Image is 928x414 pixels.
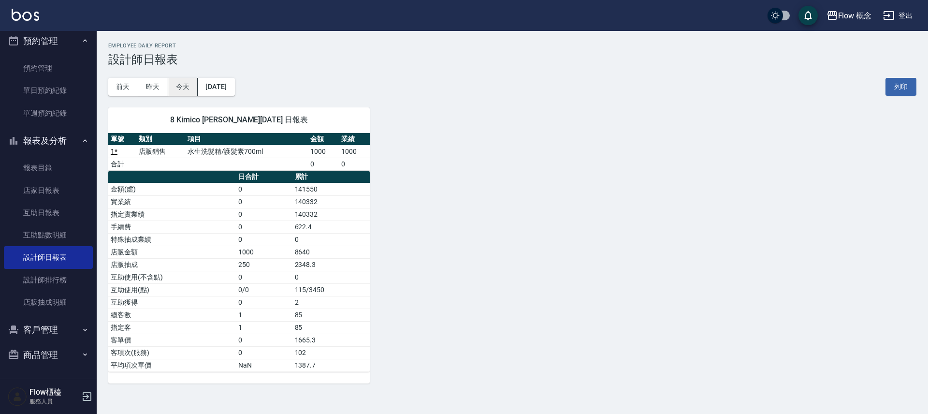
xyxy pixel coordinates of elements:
a: 互助日報表 [4,202,93,224]
th: 項目 [185,133,308,146]
a: 互助點數明細 [4,224,93,246]
td: 互助使用(點) [108,283,236,296]
td: 622.4 [292,221,370,233]
button: save [798,6,818,25]
td: 0 [236,183,292,195]
button: 客戶管理 [4,317,93,342]
td: 0 [236,233,292,246]
td: 店販抽成 [108,258,236,271]
a: 店家日報表 [4,179,93,202]
button: 報表及分析 [4,128,93,153]
th: 單號 [108,133,136,146]
table: a dense table [108,171,370,372]
img: Person [8,387,27,406]
td: 0 [236,296,292,309]
button: 列印 [885,78,916,96]
button: 昨天 [138,78,168,96]
td: 0 [236,334,292,346]
a: 設計師日報表 [4,246,93,268]
td: 250 [236,258,292,271]
td: 2348.3 [292,258,370,271]
td: 0 [236,208,292,221]
button: 商品管理 [4,342,93,368]
td: 0 [236,271,292,283]
td: 店販銷售 [136,145,185,158]
th: 累計 [292,171,370,183]
td: 0 [292,271,370,283]
td: 指定客 [108,321,236,334]
p: 服務人員 [29,397,79,406]
div: Flow 概念 [838,10,872,22]
a: 店販抽成明細 [4,291,93,313]
td: 8640 [292,246,370,258]
td: 實業績 [108,195,236,208]
td: 0 [292,233,370,246]
img: Logo [12,9,39,21]
td: 0 [236,346,292,359]
th: 金額 [308,133,339,146]
a: 設計師排行榜 [4,269,93,291]
td: 0 [236,221,292,233]
span: 8 Kimico [PERSON_NAME][DATE] 日報表 [120,115,358,125]
td: 1000 [339,145,370,158]
td: 互助使用(不含點) [108,271,236,283]
td: 互助獲得 [108,296,236,309]
a: 報表目錄 [4,157,93,179]
td: 0/0 [236,283,292,296]
td: 1 [236,309,292,321]
td: 水生洗髮精/護髮素700ml [185,145,308,158]
td: 1000 [236,246,292,258]
a: 預約管理 [4,57,93,79]
table: a dense table [108,133,370,171]
th: 類別 [136,133,185,146]
td: 金額(虛) [108,183,236,195]
td: 1665.3 [292,334,370,346]
button: 登出 [879,7,916,25]
h3: 設計師日報表 [108,53,916,66]
td: 特殊抽成業績 [108,233,236,246]
td: 115/3450 [292,283,370,296]
th: 日合計 [236,171,292,183]
th: 業績 [339,133,370,146]
h5: Flow櫃檯 [29,387,79,397]
h2: Employee Daily Report [108,43,916,49]
td: 2 [292,296,370,309]
td: 0 [339,158,370,170]
td: 1 [236,321,292,334]
td: 店販金額 [108,246,236,258]
td: 102 [292,346,370,359]
td: NaN [236,359,292,371]
button: Flow 概念 [823,6,876,26]
td: 客項次(服務) [108,346,236,359]
td: 平均項次單價 [108,359,236,371]
td: 合計 [108,158,136,170]
button: 前天 [108,78,138,96]
a: 單日預約紀錄 [4,79,93,102]
td: 0 [308,158,339,170]
a: 單週預約紀錄 [4,102,93,124]
td: 0 [236,195,292,208]
td: 客單價 [108,334,236,346]
button: [DATE] [198,78,234,96]
td: 140332 [292,195,370,208]
td: 141550 [292,183,370,195]
td: 總客數 [108,309,236,321]
td: 85 [292,309,370,321]
td: 1000 [308,145,339,158]
td: 1387.7 [292,359,370,371]
td: 指定實業績 [108,208,236,221]
td: 140332 [292,208,370,221]
button: 預約管理 [4,29,93,54]
td: 手續費 [108,221,236,233]
button: 今天 [168,78,198,96]
td: 85 [292,321,370,334]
